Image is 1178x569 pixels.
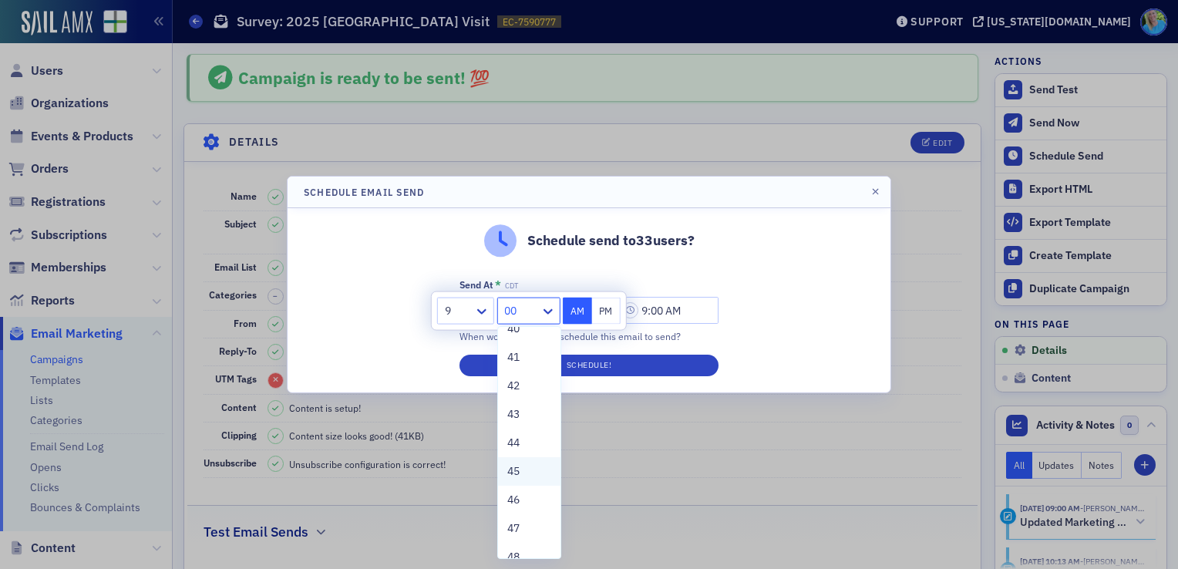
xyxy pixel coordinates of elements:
abbr: This field is required [495,278,501,292]
span: 46 [507,492,520,508]
div: When would you like to schedule this email to send? [459,329,719,343]
span: 47 [507,520,520,537]
span: 45 [507,463,520,480]
div: Send At [459,279,493,291]
span: 44 [507,435,520,451]
span: 40 [507,321,520,337]
p: Schedule send to 33 users? [527,231,695,251]
span: 41 [507,349,520,365]
button: Schedule! [459,355,719,376]
span: 42 [507,378,520,394]
span: 43 [507,406,520,423]
span: 48 [507,549,520,565]
input: 00:00 AM [619,297,719,324]
h4: Schedule Email Send [304,185,424,199]
button: AM [563,298,592,325]
button: PM [591,298,621,325]
span: CDT [505,281,518,291]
